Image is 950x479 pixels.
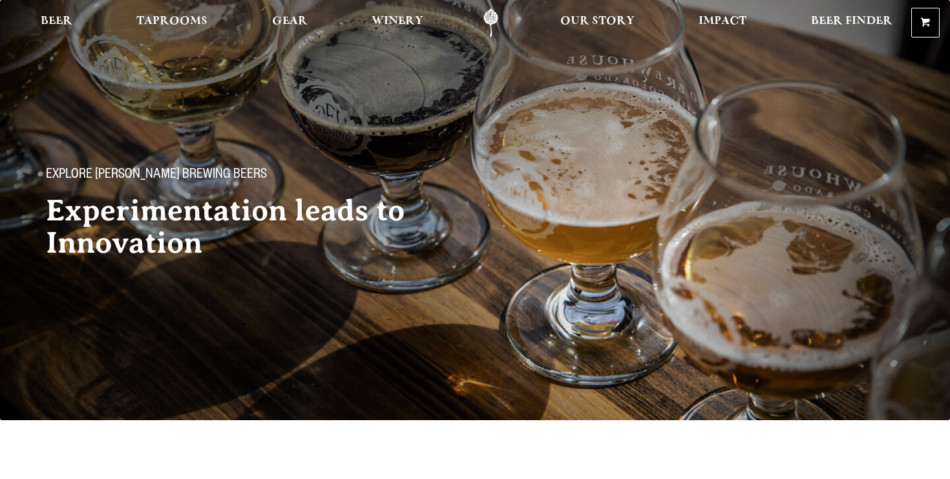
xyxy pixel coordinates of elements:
[128,8,216,37] a: Taprooms
[363,8,432,37] a: Winery
[699,16,746,27] span: Impact
[46,195,449,259] h2: Experimentation leads to Innovation
[46,167,267,184] span: Explore [PERSON_NAME] Brewing Beers
[41,16,72,27] span: Beer
[803,8,901,37] a: Beer Finder
[272,16,308,27] span: Gear
[264,8,316,37] a: Gear
[811,16,892,27] span: Beer Finder
[136,16,207,27] span: Taprooms
[32,8,81,37] a: Beer
[467,8,515,37] a: Odell Home
[560,16,635,27] span: Our Story
[372,16,423,27] span: Winery
[552,8,643,37] a: Our Story
[690,8,755,37] a: Impact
